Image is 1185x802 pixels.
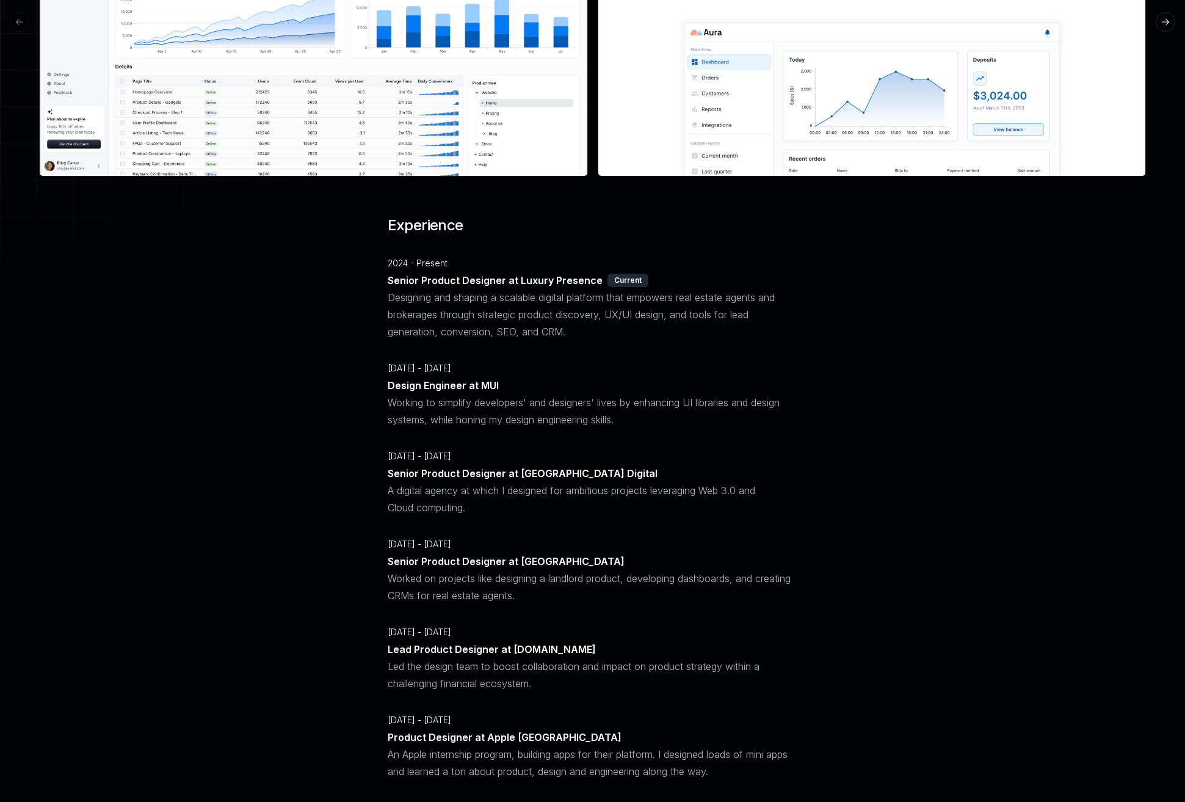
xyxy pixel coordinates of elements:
p: A digital agency at which I designed for ambitious projects leveraging Web 3.0 and Cloud computing. [388,482,798,516]
a: Product Designer at Apple [GEOGRAPHIC_DATA] [388,729,798,746]
h3: Experience [388,216,798,235]
p: Working to simplify developers' and designers' lives by enhancing UI libraries and design systems... [388,394,798,428]
p: [DATE] - [DATE] [388,536,798,553]
p: Design Engineer at MUI [388,377,499,394]
p: [DATE] - [DATE] [388,448,798,465]
p: Worked on projects like designing a landlord product, developing dashboards, and creating CRMs fo... [388,570,798,604]
p: Lead Product Designer at [DOMAIN_NAME] [388,641,596,658]
p: Senior Product Designer at Luxury Presence [388,272,603,289]
a: Design Engineer at MUI [388,377,798,394]
p: Led the design team to boost collaboration and impact on product strategy within a challenging fi... [388,658,798,692]
p: [DATE] - [DATE] [388,712,798,729]
p: [DATE] - [DATE] [388,624,798,641]
p: Designing and shaping a scalable digital platform that empowers real estate agents and brokerages... [388,289,798,340]
div: Current [607,274,648,287]
a: Senior Product Designer at [GEOGRAPHIC_DATA] [388,553,798,570]
a: Senior Product Designer at [GEOGRAPHIC_DATA] Digital [388,465,798,482]
a: Lead Product Designer at [DOMAIN_NAME] [388,641,798,658]
p: Senior Product Designer at [GEOGRAPHIC_DATA] [388,553,625,570]
p: 2024 - Present [388,255,798,272]
p: An Apple internship program, building apps for their platform. I designed loads of mini apps and ... [388,746,798,780]
p: [DATE] - [DATE] [388,360,798,377]
p: Senior Product Designer at [GEOGRAPHIC_DATA] Digital [388,465,658,482]
p: Product Designer at Apple [GEOGRAPHIC_DATA] [388,729,621,746]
